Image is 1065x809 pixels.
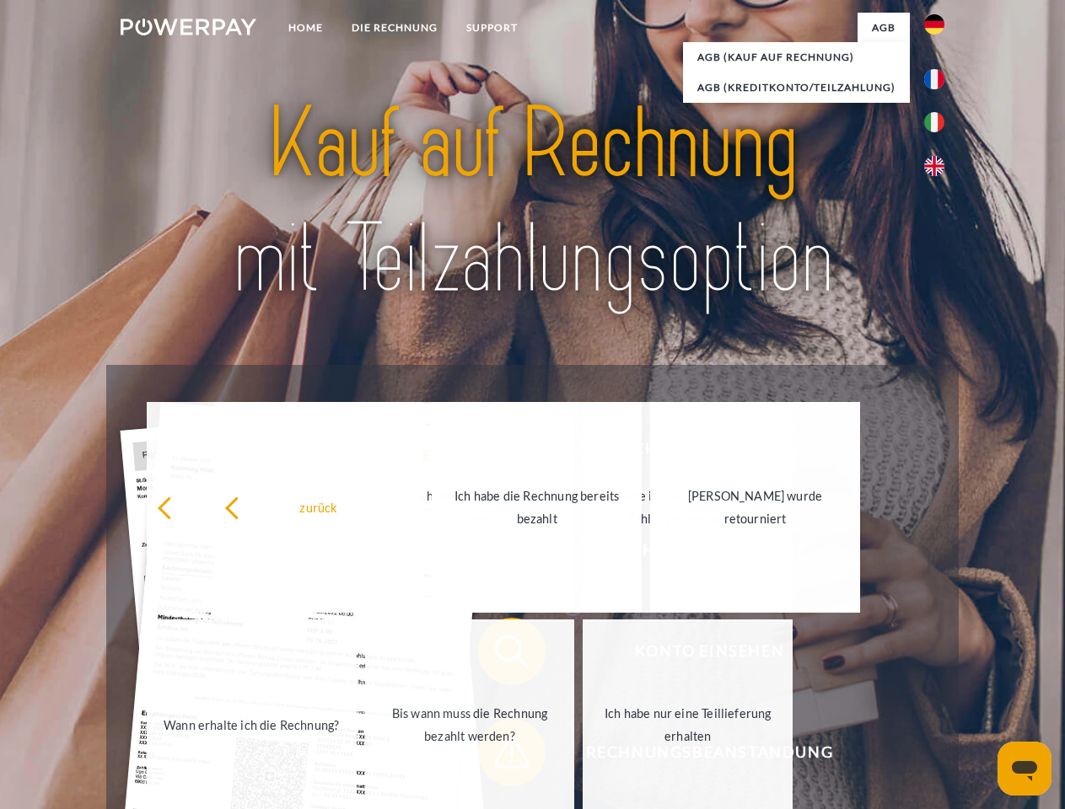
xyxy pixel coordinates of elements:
a: agb [858,13,910,43]
div: Wann erhalte ich die Rechnung? [157,713,347,736]
div: Ich habe die Rechnung bereits bezahlt [442,485,632,530]
a: AGB (Kauf auf Rechnung) [683,42,910,72]
a: SUPPORT [452,13,532,43]
img: title-powerpay_de.svg [161,81,904,323]
a: Home [274,13,337,43]
img: de [924,14,944,35]
img: logo-powerpay-white.svg [121,19,256,35]
img: it [924,112,944,132]
div: Ich habe nur eine Teillieferung erhalten [593,702,783,747]
a: AGB (Kreditkonto/Teilzahlung) [683,72,910,103]
img: en [924,156,944,176]
iframe: Schaltfläche zum Öffnen des Messaging-Fensters [998,742,1052,796]
div: [PERSON_NAME] wurde retourniert [660,485,850,530]
a: DIE RECHNUNG [337,13,452,43]
div: Bis wann muss die Rechnung bezahlt werden? [375,702,565,747]
div: zurück [157,496,347,518]
div: zurück [224,496,414,518]
img: fr [924,69,944,89]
